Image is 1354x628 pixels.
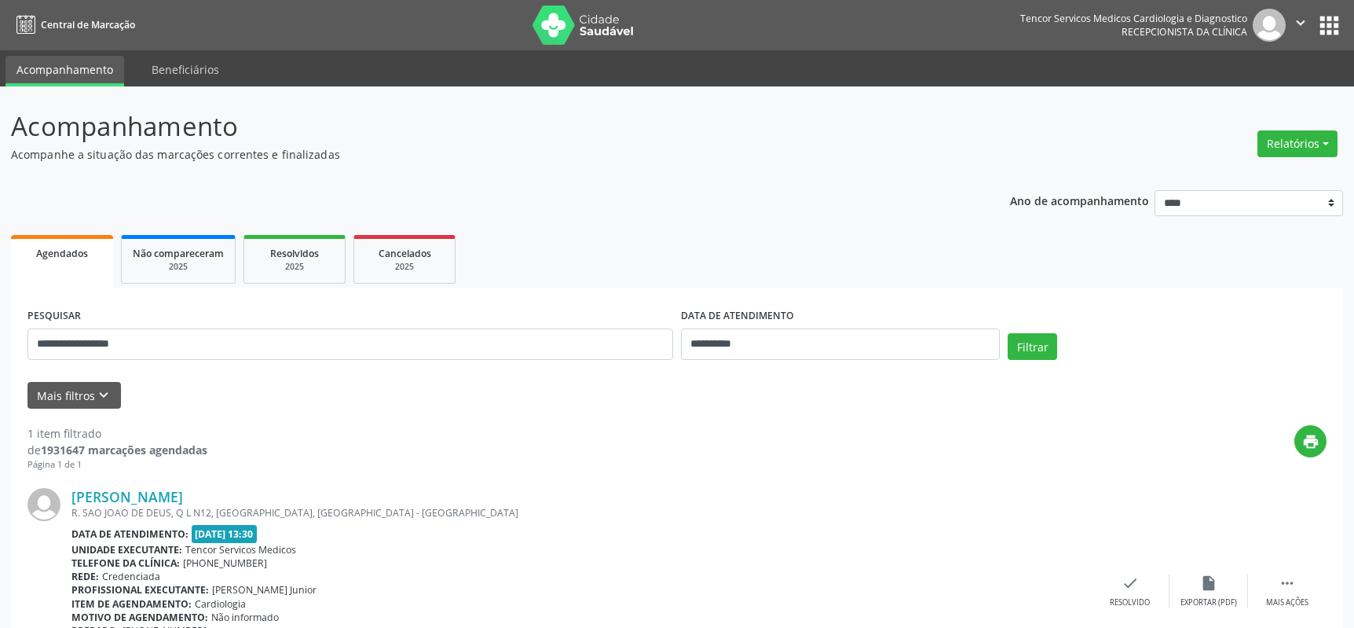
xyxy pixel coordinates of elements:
[270,247,319,260] span: Resolvidos
[71,583,209,597] b: Profissional executante:
[1302,433,1319,450] i: print
[71,488,183,505] a: [PERSON_NAME]
[1122,25,1247,39] span: Recepcionista da clínica
[1257,130,1338,157] button: Relatórios
[27,425,207,442] div: 1 item filtrado
[1020,12,1247,25] div: Tencor Servicos Medicos Cardiologia e Diagnostico
[11,107,943,146] p: Acompanhamento
[71,506,1091,520] div: R. SAO JOAO DE DEUS, Q L N12, [GEOGRAPHIC_DATA], [GEOGRAPHIC_DATA] - [GEOGRAPHIC_DATA]
[1266,597,1308,608] div: Mais ações
[1316,12,1343,39] button: apps
[71,527,188,541] b: Data de atendimento:
[27,458,207,472] div: Página 1 de 1
[71,597,192,611] b: Item de agendamento:
[71,570,99,583] b: Rede:
[27,382,121,409] button: Mais filtroskeyboard_arrow_down
[1253,9,1286,42] img: img
[1286,9,1316,42] button: 
[36,247,88,260] span: Agendados
[681,304,794,329] label: DATA DE ATENDIMENTO
[11,146,943,163] p: Acompanhe a situação das marcações correntes e finalizadas
[1008,333,1057,360] button: Filtrar
[141,56,230,83] a: Beneficiários
[183,556,267,570] span: [PHONE_NUMBER]
[27,442,207,458] div: de
[1122,575,1139,592] i: check
[185,543,296,556] span: Tencor Servicos Medicos
[27,488,60,521] img: img
[1292,14,1309,31] i: 
[211,611,279,624] span: Não informado
[71,556,180,570] b: Telefone da clínica:
[71,611,208,624] b: Motivo de agendamento:
[1010,190,1149,210] p: Ano de acompanhamento
[1294,425,1327,457] button: print
[1279,575,1296,592] i: 
[41,443,207,457] strong: 1931647 marcações agendadas
[71,543,182,556] b: Unidade executante:
[365,261,444,273] div: 2025
[5,56,124,86] a: Acompanhamento
[133,247,224,260] span: Não compareceram
[1180,597,1237,608] div: Exportar (PDF)
[95,387,112,404] i: keyboard_arrow_down
[379,247,431,260] span: Cancelados
[255,261,334,273] div: 2025
[1200,575,1217,592] i: insert_drive_file
[27,304,81,329] label: PESQUISAR
[102,570,160,583] span: Credenciada
[192,525,258,543] span: [DATE] 13:30
[1110,597,1150,608] div: Resolvido
[11,12,135,38] a: Central de Marcação
[41,18,135,31] span: Central de Marcação
[212,583,317,597] span: [PERSON_NAME] Junior
[195,597,246,611] span: Cardiologia
[133,261,224,273] div: 2025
